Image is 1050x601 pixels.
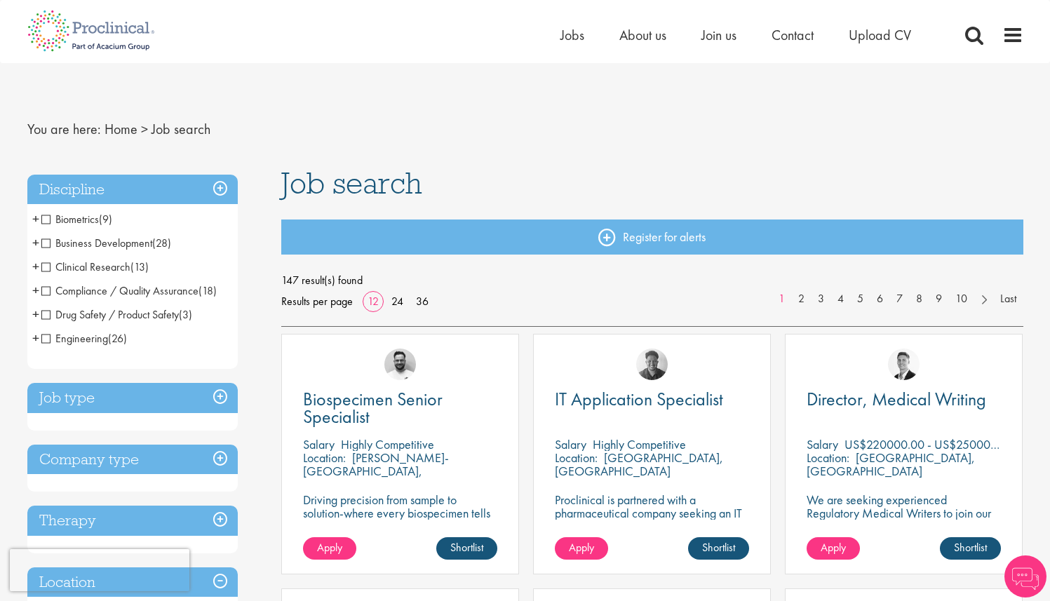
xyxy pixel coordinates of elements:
[807,537,860,560] a: Apply
[807,436,838,452] span: Salary
[386,294,408,309] a: 24
[10,549,189,591] iframe: reCAPTCHA
[281,164,422,202] span: Job search
[807,450,975,479] p: [GEOGRAPHIC_DATA], [GEOGRAPHIC_DATA]
[41,355,97,370] span: HEOR
[560,26,584,44] a: Jobs
[27,120,101,138] span: You are here:
[32,327,39,349] span: +
[41,259,149,274] span: Clinical Research
[32,256,39,277] span: +
[807,450,849,466] span: Location:
[384,349,416,380] img: Emile De Beer
[555,450,598,466] span: Location:
[619,26,666,44] a: About us
[363,294,384,309] a: 12
[41,283,198,298] span: Compliance / Quality Assurance
[198,283,217,298] span: (18)
[341,436,434,452] p: Highly Competitive
[281,220,1023,255] a: Register for alerts
[807,391,1001,408] a: Director, Medical Writing
[870,291,890,307] a: 6
[32,304,39,325] span: +
[281,270,1023,291] span: 147 result(s) found
[27,383,238,413] h3: Job type
[811,291,831,307] a: 3
[889,291,910,307] a: 7
[636,349,668,380] img: Sheridon Lloyd
[41,307,179,322] span: Drug Safety / Product Safety
[303,387,443,428] span: Biospecimen Senior Specialist
[152,236,171,250] span: (28)
[821,540,846,555] span: Apply
[807,493,1001,546] p: We are seeking experienced Regulatory Medical Writers to join our client, a dynamic and growing b...
[948,291,974,307] a: 10
[32,232,39,253] span: +
[830,291,851,307] a: 4
[41,212,112,227] span: Biometrics
[41,259,130,274] span: Clinical Research
[701,26,736,44] a: Join us
[555,387,723,411] span: IT Application Specialist
[130,259,149,274] span: (13)
[41,236,171,250] span: Business Development
[83,355,97,370] span: (2)
[105,120,137,138] a: breadcrumb link
[41,236,152,250] span: Business Development
[1004,555,1046,597] img: Chatbot
[303,450,449,492] p: [PERSON_NAME]-[GEOGRAPHIC_DATA], [GEOGRAPHIC_DATA]
[141,120,148,138] span: >
[888,349,920,380] img: George Watson
[303,450,346,466] span: Location:
[849,26,911,44] a: Upload CV
[32,208,39,229] span: +
[303,436,335,452] span: Salary
[569,540,594,555] span: Apply
[688,537,749,560] a: Shortlist
[303,391,497,426] a: Biospecimen Senior Specialist
[909,291,929,307] a: 8
[41,307,192,322] span: Drug Safety / Product Safety
[179,307,192,322] span: (3)
[41,331,127,346] span: Engineering
[993,291,1023,307] a: Last
[555,493,749,560] p: Proclinical is partnered with a pharmaceutical company seeking an IT Application Specialist to jo...
[411,294,433,309] a: 36
[303,537,356,560] a: Apply
[772,291,792,307] a: 1
[772,26,814,44] a: Contact
[555,436,586,452] span: Salary
[791,291,812,307] a: 2
[32,280,39,301] span: +
[281,291,353,312] span: Results per page
[41,331,108,346] span: Engineering
[929,291,949,307] a: 9
[555,450,723,479] p: [GEOGRAPHIC_DATA], [GEOGRAPHIC_DATA]
[99,212,112,227] span: (9)
[41,355,83,370] span: HEOR
[108,331,127,346] span: (26)
[317,540,342,555] span: Apply
[27,175,238,205] h3: Discipline
[41,212,99,227] span: Biometrics
[940,537,1001,560] a: Shortlist
[152,120,210,138] span: Job search
[593,436,686,452] p: Highly Competitive
[27,445,238,475] h3: Company type
[27,506,238,536] h3: Therapy
[555,391,749,408] a: IT Application Specialist
[41,283,217,298] span: Compliance / Quality Assurance
[303,493,497,533] p: Driving precision from sample to solution-where every biospecimen tells a story of innovation.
